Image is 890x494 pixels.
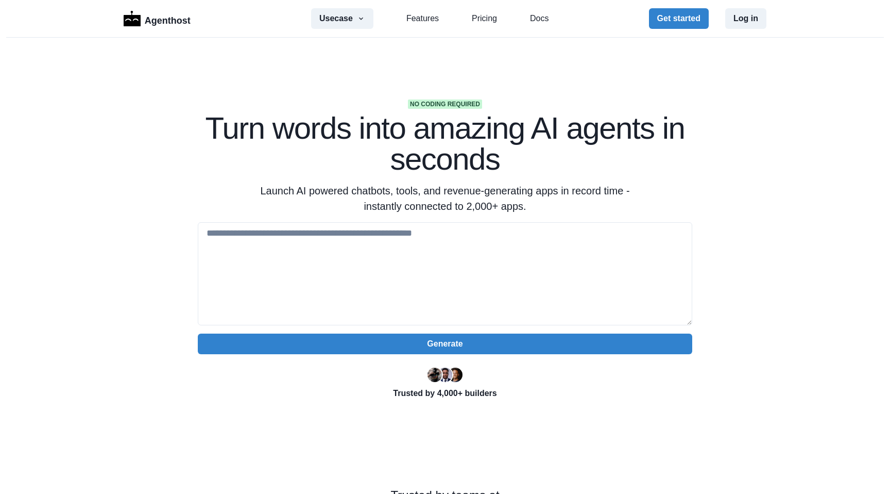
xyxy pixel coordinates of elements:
p: Launch AI powered chatbots, tools, and revenue-generating apps in record time - instantly connect... [247,183,643,214]
a: Docs [530,12,549,25]
img: Segun Adebayo [438,368,452,382]
a: Features [406,12,439,25]
button: Usecase [311,8,373,29]
span: No coding required [408,100,482,109]
h1: Turn words into amazing AI agents in seconds [198,113,692,175]
p: Agenthost [145,10,191,28]
a: LogoAgenthost [124,10,191,28]
a: Pricing [472,12,497,25]
img: Kent Dodds [448,368,463,382]
img: Logo [124,11,141,26]
button: Generate [198,334,692,354]
button: Get started [649,8,709,29]
p: Trusted by 4,000+ builders [198,387,692,400]
img: Ryan Florence [427,368,442,382]
button: Log in [725,8,766,29]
